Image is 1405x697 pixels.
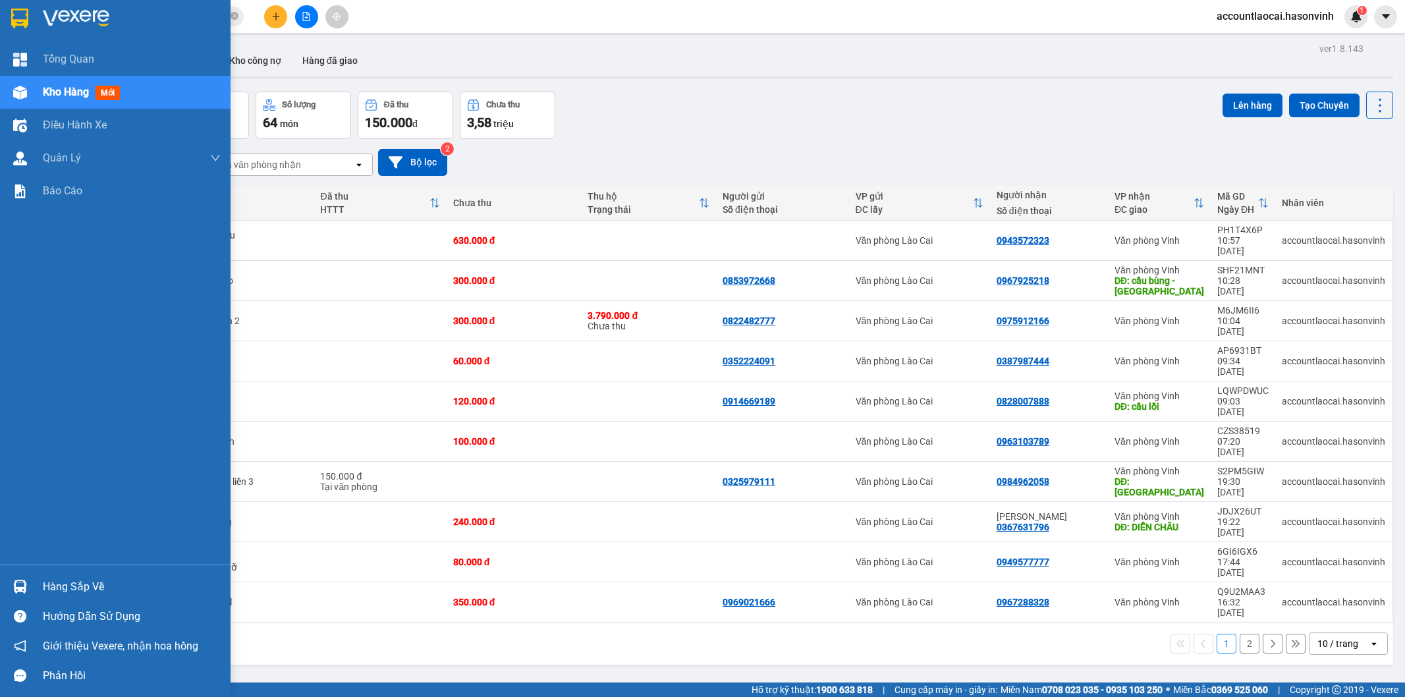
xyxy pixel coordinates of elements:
div: Văn phòng Lào Cai [856,396,983,406]
div: 150.000 đ [320,471,439,482]
div: 10can 10l [192,597,307,607]
div: 3.790.000 đ [588,310,709,321]
sup: 1 [1358,6,1367,15]
button: 1 [1217,634,1236,654]
div: 120.000 đ [453,396,575,406]
div: 0367631796 [997,522,1049,532]
span: question-circle [14,610,26,623]
span: aim [332,12,341,21]
div: 0853972668 [723,275,775,286]
img: warehouse-icon [13,580,27,594]
button: Bộ lọc [378,149,447,176]
button: Tạo Chuyến [1289,94,1360,117]
div: accountlaocai.hasonvinh [1282,396,1385,406]
svg: open [354,159,364,170]
div: 0975912166 [997,316,1049,326]
button: Lên hàng [1223,94,1282,117]
span: | [1278,683,1280,697]
div: 0969021666 [723,597,775,607]
div: Văn phòng Vinh [1115,466,1204,476]
img: icon-new-feature [1350,11,1362,22]
img: dashboard-icon [13,53,27,67]
div: 0325979111 [723,476,775,487]
div: 0967925218 [997,275,1049,286]
div: 1 bọc đen [192,356,307,366]
div: 07:20 [DATE] [1217,436,1269,457]
div: Ngày ĐH [1217,204,1258,215]
div: Văn phòng Lào Cai [856,476,983,487]
span: mới [96,86,120,100]
div: 350.000 đ [453,597,575,607]
button: Đã thu150.000đ [358,92,453,139]
div: Văn phòng Vinh [1115,597,1204,607]
div: Văn phòng Vinh [1115,511,1204,522]
th: Toggle SortBy [1211,186,1275,221]
div: Văn phòng Vinh [1115,316,1204,326]
span: message [14,669,26,682]
div: JDJX26UT [1217,506,1269,516]
div: Số điện thoại [723,204,842,215]
div: accountlaocai.hasonvinh [1282,356,1385,366]
span: Điều hành xe [43,117,107,133]
div: ĐC lấy [856,204,973,215]
div: VP gửi [856,191,973,202]
div: Chị Nguyệt [997,511,1101,522]
div: Văn phòng Vinh [1115,265,1204,275]
div: 0914669189 [723,396,775,406]
span: 150.000 [365,115,412,130]
div: 100.000 đ [453,436,575,447]
button: caret-down [1374,5,1397,28]
div: 09:34 [DATE] [1217,356,1269,377]
div: Chưa thu [588,310,709,331]
div: accountlaocai.hasonvinh [1282,275,1385,286]
span: Miền Nam [1001,683,1163,697]
button: Hàng đã giao [292,45,368,76]
div: CZS38519 [1217,426,1269,436]
div: Nhân viên [1282,198,1385,208]
div: 19:30 [DATE] [1217,476,1269,497]
div: 10:04 [DATE] [1217,316,1269,337]
div: Đã thu [320,191,429,202]
span: accountlaocai.hasonvinh [1206,8,1344,24]
div: ĐC giao [1115,204,1194,215]
div: Văn phòng Lào Cai [856,557,983,567]
button: Kho công nợ [219,45,292,76]
div: 0984962058 [997,476,1049,487]
div: S2PM5GIW [1217,466,1269,476]
span: Kho hàng [43,86,89,98]
div: 09:03 [DATE] [1217,396,1269,417]
div: 0943572323 [997,235,1049,246]
div: 0963103789 [997,436,1049,447]
div: accountlaocai.hasonvinh [1282,235,1385,246]
th: Toggle SortBy [581,186,716,221]
button: plus [264,5,287,28]
img: warehouse-icon [13,119,27,132]
span: copyright [1332,685,1341,694]
div: 80.000 đ [453,557,575,567]
span: close-circle [231,12,238,20]
div: Văn phòng Lào Cai [856,356,983,366]
button: file-add [295,5,318,28]
div: 0949577777 [997,557,1049,567]
sup: 2 [441,142,454,155]
div: Văn phòng Lào Cai [856,316,983,326]
span: close-circle [231,11,238,23]
span: triệu [493,119,514,129]
div: 16:32 [DATE] [1217,597,1269,618]
img: solution-icon [13,184,27,198]
div: 19:22 [DATE] [1217,516,1269,538]
span: 3,58 [467,115,491,130]
div: 240.000 đ [453,516,575,527]
div: accountlaocai.hasonvinh [1282,316,1385,326]
th: Toggle SortBy [314,186,446,221]
div: PH1T4X6P [1217,225,1269,235]
span: Hỗ trợ kỹ thuật: [752,683,873,697]
span: Miền Bắc [1173,683,1268,697]
div: 10:28 [DATE] [1217,275,1269,296]
div: Người gửi [723,191,842,202]
div: 0387987444 [997,356,1049,366]
div: SHF21MNT [1217,265,1269,275]
div: DĐ: Cầu bến thuỷ [1115,476,1204,497]
div: Văn phòng Lào Cai [856,436,983,447]
div: Văn phòng Vinh [1115,391,1204,401]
